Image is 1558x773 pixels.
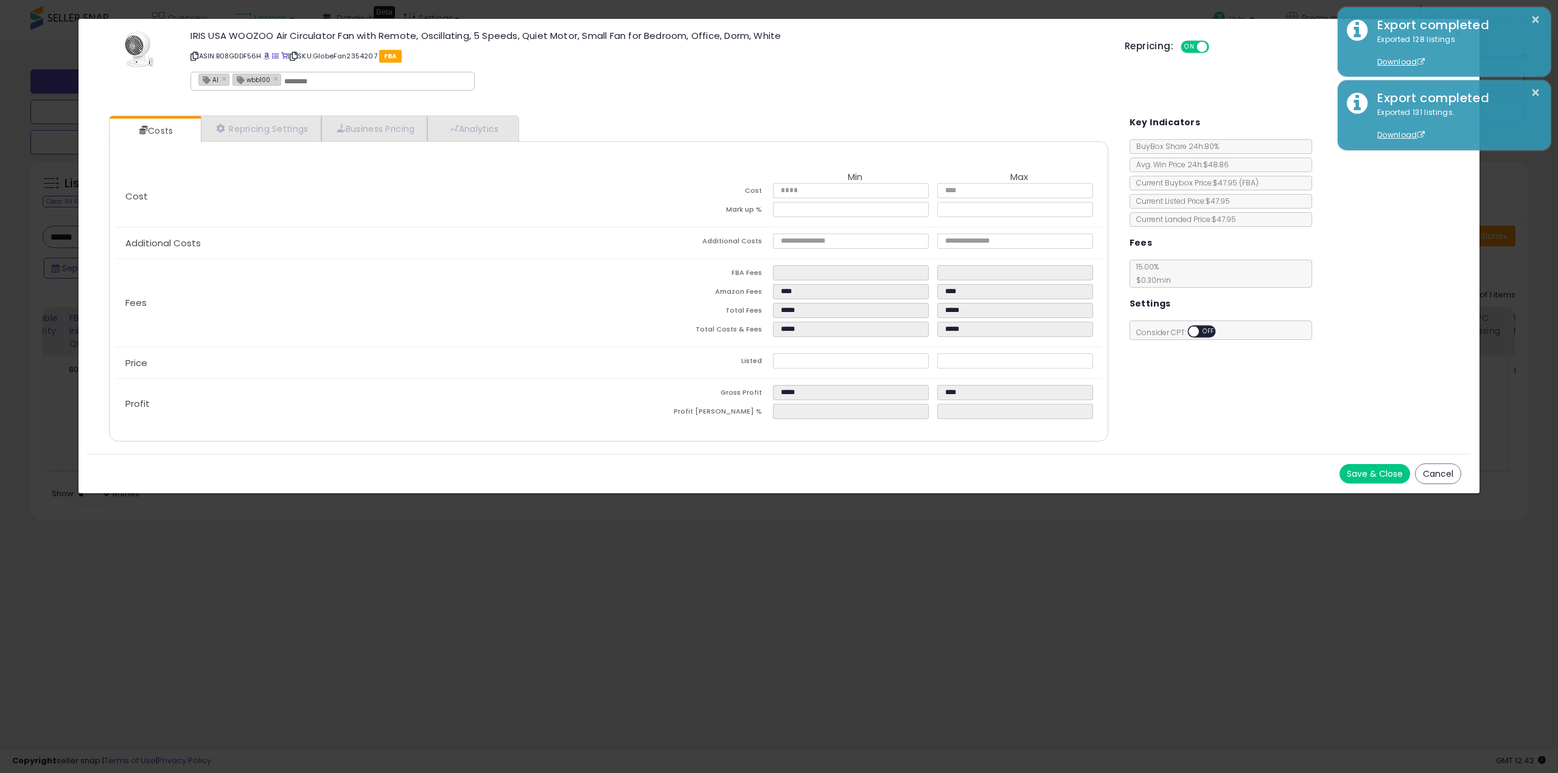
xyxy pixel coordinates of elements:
div: Exported 128 listings. [1368,34,1542,68]
td: Profit [PERSON_NAME] % [609,404,773,423]
a: Costs [110,119,200,143]
span: Avg. Win Price 24h: $48.86 [1130,159,1229,170]
span: $0.30 min [1130,275,1171,285]
span: Current Buybox Price: [1130,178,1259,188]
h5: Key Indicators [1130,115,1201,130]
span: Consider CPT: [1130,327,1232,338]
p: ASIN: B08GDDF56H | SKU: GlobeFan2354207 [190,46,1106,66]
span: BuyBox Share 24h: 80% [1130,141,1219,151]
div: Exported 131 listings. [1368,107,1542,141]
span: Current Landed Price: $47.95 [1130,214,1236,224]
a: Download [1377,130,1425,140]
td: FBA Fees [609,265,773,284]
td: Total Costs & Fees [609,322,773,341]
h5: Repricing: [1125,41,1173,51]
span: ( FBA ) [1239,178,1259,188]
a: Your listing only [281,51,288,61]
div: Export completed [1368,16,1542,34]
th: Max [937,172,1102,183]
div: Export completed [1368,89,1542,107]
button: × [1531,85,1540,100]
td: Mark up % [609,202,773,221]
td: Additional Costs [609,234,773,252]
span: FBA [379,50,402,63]
h5: Settings [1130,296,1171,311]
td: Gross Profit [609,385,773,404]
a: × [222,73,229,84]
td: Cost [609,183,773,202]
button: × [1531,12,1540,27]
a: × [273,73,281,84]
a: Business Pricing [321,116,428,141]
span: 15.00 % [1130,262,1171,285]
td: Amazon Fees [609,284,773,303]
a: Analytics [427,116,517,141]
button: Save & Close [1340,464,1410,484]
a: Repricing Settings [201,116,321,141]
span: Current Listed Price: $47.95 [1130,196,1230,206]
p: Cost [116,192,609,201]
h5: Fees [1130,235,1153,251]
td: Total Fees [609,303,773,322]
a: All offer listings [272,51,279,61]
span: ON [1182,42,1197,52]
h3: IRIS USA WOOZOO Air Circulator Fan with Remote, Oscillating, 5 Speeds, Quiet Motor, Small Fan for... [190,31,1106,40]
span: OFF [1199,327,1218,337]
span: AI [199,74,218,85]
span: OFF [1207,42,1227,52]
button: Cancel [1415,463,1461,484]
span: $47.95 [1213,178,1259,188]
img: 41vt8OhoaLL._SL60_.jpg [125,31,153,68]
p: Price [116,358,609,368]
p: Additional Costs [116,238,609,248]
td: Listed [609,353,773,372]
a: BuyBox page [264,51,270,61]
p: Profit [116,399,609,409]
span: wbb100 [233,74,270,85]
p: Fees [116,298,609,308]
th: Min [773,172,937,183]
a: Download [1377,57,1425,67]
